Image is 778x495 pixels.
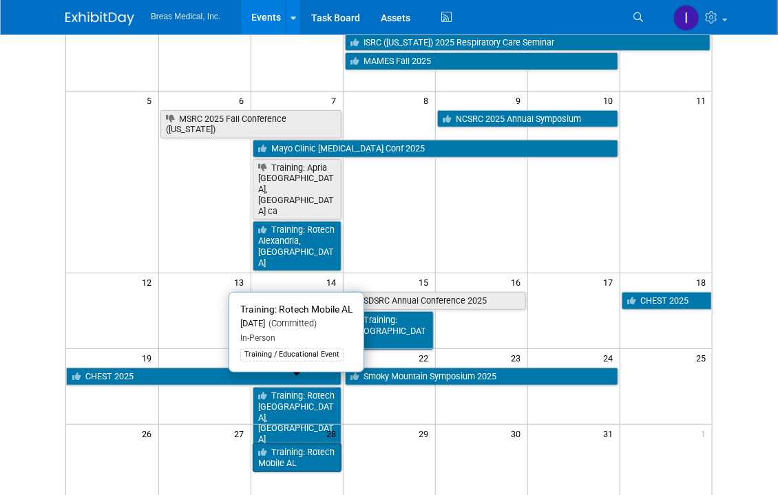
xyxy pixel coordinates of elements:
[418,273,435,291] span: 15
[66,368,341,386] a: CHEST 2025
[326,273,343,291] span: 14
[326,425,343,442] span: 28
[602,273,620,291] span: 17
[253,159,341,220] a: Training: Apria [GEOGRAPHIC_DATA], [GEOGRAPHIC_DATA] ca
[141,273,158,291] span: 12
[418,349,435,366] span: 22
[695,92,712,109] span: 11
[695,349,712,366] span: 25
[510,349,527,366] span: 23
[265,318,317,328] span: (Committed)
[253,140,618,158] a: Mayo Clinic [MEDICAL_DATA] Conf 2025
[253,387,341,448] a: Training: Rotech [GEOGRAPHIC_DATA], [GEOGRAPHIC_DATA]
[418,425,435,442] span: 29
[240,348,344,361] div: Training / Educational Event
[240,304,353,315] span: Training: Rotech Mobile AL
[233,273,251,291] span: 13
[233,425,251,442] span: 27
[141,349,158,366] span: 19
[510,273,527,291] span: 16
[240,333,275,343] span: In-Person
[345,292,526,310] a: SDSRC Annual Conference 2025
[345,34,711,52] a: ISRC ([US_STATE]) 2025 Respiratory Care Seminar
[330,92,343,109] span: 7
[700,425,712,442] span: 1
[622,292,713,310] a: CHEST 2025
[602,425,620,442] span: 31
[238,92,251,109] span: 6
[602,349,620,366] span: 24
[437,110,618,128] a: NCSRC 2025 Annual Symposium
[345,52,618,70] a: MAMES Fall 2025
[423,92,435,109] span: 8
[345,311,434,350] a: Training: [GEOGRAPHIC_DATA]
[240,318,353,330] div: [DATE]
[510,425,527,442] span: 30
[695,273,712,291] span: 18
[160,110,341,138] a: MSRC 2025 Fall Conference ([US_STATE])
[515,92,527,109] span: 9
[253,221,341,271] a: Training: Rotech Alexandria, [GEOGRAPHIC_DATA]
[65,12,134,25] img: ExhibitDay
[253,443,341,472] a: Training: Rotech Mobile AL
[602,92,620,109] span: 10
[673,5,700,31] img: Inga Dolezar
[141,425,158,442] span: 26
[146,92,158,109] span: 5
[345,368,618,386] a: Smoky Mountain Symposium 2025
[151,12,220,21] span: Breas Medical, Inc.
